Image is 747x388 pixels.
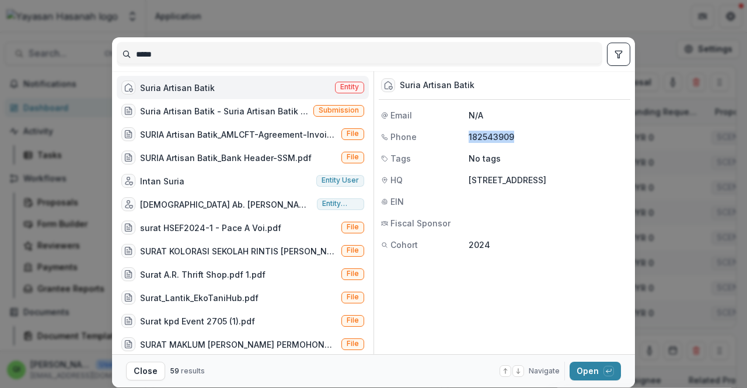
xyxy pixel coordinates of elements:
span: results [181,366,205,375]
span: Entity user [322,176,359,184]
span: Navigate [529,366,560,376]
span: File [347,293,359,301]
span: File [347,153,359,161]
span: 59 [170,366,179,375]
button: Open [570,362,621,380]
div: SURAT KOLORASI SEKOLAH RINTIS [PERSON_NAME] PPD.pdf [140,245,337,257]
div: Surat A.R. Thrift Shop.pdf 1.pdf [140,268,266,281]
span: File [347,316,359,324]
span: Tags [390,152,411,165]
span: File [347,270,359,278]
span: HQ [390,174,403,186]
span: Fiscal Sponsor [390,217,451,229]
span: EIN [390,195,404,208]
p: N/A [469,109,628,121]
div: surat HSEF2024-1 - Pace A Voi.pdf [140,222,281,234]
span: File [347,223,359,231]
span: Phone [390,131,417,143]
p: [STREET_ADDRESS] [469,174,628,186]
p: 2024 [469,239,628,251]
div: Suria Artisan Batik [400,81,474,90]
span: Cohort [390,239,418,251]
div: Suria Artisan Batik [140,82,215,94]
div: SURIA Artisan Batik_Bank Header-SSM.pdf [140,152,312,164]
div: Suria Artisan Batik - Suria Artisan Batik (Specialized in sustainable batik production with conti... [140,105,309,117]
p: 182543909 [469,131,628,143]
span: File [347,246,359,254]
span: Entity [340,83,359,91]
span: Entity user [322,200,359,208]
div: SURIA Artisan Batik_AMLCFT-Agreement-Invoices-LO-Compiled.pdf [140,128,337,141]
button: Close [126,362,165,380]
div: [DEMOGRAPHIC_DATA] Ab. [PERSON_NAME] [140,198,312,211]
div: Intan Suria [140,175,184,187]
span: File [347,340,359,348]
span: File [347,130,359,138]
div: Surat kpd Event 2705 (1).pdf [140,315,255,327]
span: Email [390,109,412,121]
div: SURAT MAKLUM [PERSON_NAME] PERMOHONAN KERJASAMA [PERSON_NAME] SOKONGAN DALAM PENGANJURAN AKTIVITI... [140,338,337,351]
button: toggle filters [607,43,630,66]
p: No tags [469,152,501,165]
div: Surat_Lantik_EkoTaniHub.pdf [140,292,259,304]
span: Submission [319,106,359,114]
